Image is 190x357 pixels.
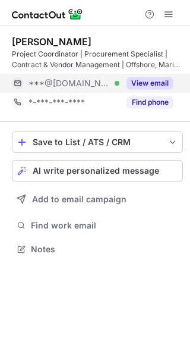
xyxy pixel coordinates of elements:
img: ContactOut v5.3.10 [12,7,83,21]
button: Reveal Button [126,96,173,108]
span: Find work email [31,220,178,231]
div: Project Coordinator | Procurement Specialist | Contract & Vendor Management | Offshore, Marine & ... [12,49,183,70]
span: Notes [31,244,178,255]
button: Notes [12,241,183,258]
div: Save to List / ATS / CRM [33,137,162,147]
button: AI write personalized message [12,160,183,181]
div: [PERSON_NAME] [12,36,91,48]
button: Find work email [12,217,183,234]
button: Add to email campaign [12,189,183,210]
button: Reveal Button [126,77,173,89]
span: AI write personalized message [33,166,159,176]
span: ***@[DOMAIN_NAME] [28,78,110,89]
span: Add to email campaign [32,195,126,204]
button: save-profile-one-click [12,131,183,153]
